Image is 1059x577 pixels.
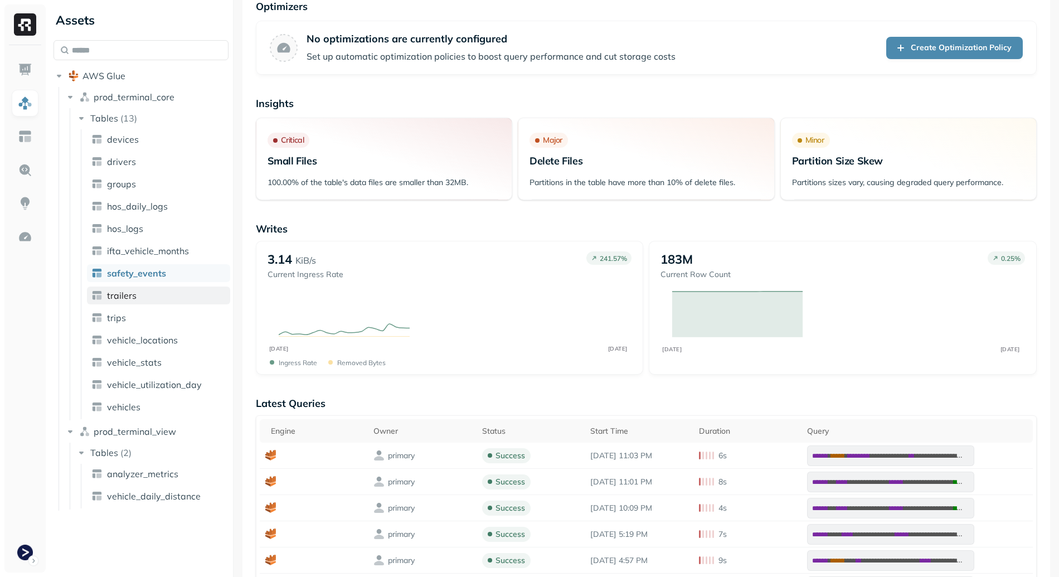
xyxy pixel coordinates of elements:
[107,134,139,145] span: devices
[87,487,230,505] a: vehicle_daily_distance
[87,331,230,349] a: vehicle_locations
[529,154,762,167] p: Delete Files
[543,135,562,146] p: Major
[107,334,178,346] span: vehicle_locations
[54,11,229,29] div: Assets
[91,134,103,145] img: table
[87,130,230,148] a: devices
[256,397,1037,410] p: Latest Queries
[91,201,103,212] img: table
[590,426,687,437] div: Start Time
[87,465,230,483] a: analyzer_metrics
[268,154,501,167] p: Small Files
[87,175,230,193] a: groups
[120,113,137,124] p: ( 13 )
[94,91,174,103] span: prod_terminal_core
[388,529,415,540] p: primary
[18,196,32,211] img: Insights
[482,426,579,437] div: Status
[79,426,90,437] img: namespace
[91,290,103,301] img: table
[718,529,727,540] p: 7s
[268,251,292,267] p: 3.14
[269,345,288,352] tspan: [DATE]
[600,254,627,263] p: 241.57 %
[590,450,687,461] p: Aug 21, 2025 11:03 PM
[496,529,525,540] p: success
[87,264,230,282] a: safety_events
[307,50,676,63] p: Set up automatic optimization policies to boost query performance and cut storage costs
[87,309,230,327] a: trips
[496,450,525,461] p: success
[76,444,230,462] button: Tables(2)
[388,477,415,487] p: primary
[590,529,687,540] p: Aug 21, 2025 5:19 PM
[18,62,32,77] img: Dashboard
[590,503,687,513] p: Aug 21, 2025 10:09 PM
[388,555,415,566] p: primary
[68,70,79,81] img: root
[373,555,385,566] img: owner
[87,242,230,260] a: ifta_vehicle_months
[107,357,162,368] span: vehicle_stats
[107,401,140,413] span: vehicles
[91,357,103,368] img: table
[256,97,1037,110] p: Insights
[496,477,525,487] p: success
[54,67,229,85] button: AWS Glue
[91,379,103,390] img: table
[590,555,687,566] p: Aug 21, 2025 4:57 PM
[107,312,126,323] span: trips
[307,32,676,45] p: No optimizations are currently configured
[17,545,33,560] img: Terminal
[91,178,103,190] img: table
[120,447,132,458] p: ( 2 )
[87,353,230,371] a: vehicle_stats
[271,426,362,437] div: Engine
[718,477,727,487] p: 8s
[107,178,136,190] span: groups
[87,153,230,171] a: drivers
[337,358,386,367] p: Removed bytes
[660,251,693,267] p: 183M
[281,135,304,146] p: Critical
[279,358,317,367] p: Ingress Rate
[718,555,727,566] p: 9s
[886,37,1023,59] a: Create Optimization Policy
[87,376,230,394] a: vehicle_utilization_day
[388,450,415,461] p: primary
[91,334,103,346] img: table
[295,254,316,267] p: KiB/s
[529,177,762,188] p: Partitions in the table have more than 10% of delete files.
[18,129,32,144] img: Asset Explorer
[91,223,103,234] img: table
[107,156,136,167] span: drivers
[1001,254,1021,263] p: 0.25 %
[373,476,385,487] img: owner
[1000,346,1020,352] tspan: [DATE]
[65,423,229,440] button: prod_terminal_view
[792,177,1025,188] p: Partitions sizes vary, causing degraded query performance.
[91,312,103,323] img: table
[660,269,731,280] p: Current Row Count
[18,230,32,244] img: Optimization
[82,70,125,81] span: AWS Glue
[373,450,385,461] img: owner
[268,269,343,280] p: Current Ingress Rate
[718,450,727,461] p: 6s
[65,88,229,106] button: prod_terminal_core
[107,223,143,234] span: hos_logs
[373,502,385,513] img: owner
[18,163,32,177] img: Query Explorer
[496,503,525,513] p: success
[718,503,727,513] p: 4s
[107,468,178,479] span: analyzer_metrics
[91,401,103,413] img: table
[805,135,824,146] p: Minor
[90,113,118,124] span: Tables
[590,477,687,487] p: Aug 21, 2025 11:01 PM
[87,398,230,416] a: vehicles
[14,13,36,36] img: Ryft
[91,268,103,279] img: table
[107,290,137,301] span: trailers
